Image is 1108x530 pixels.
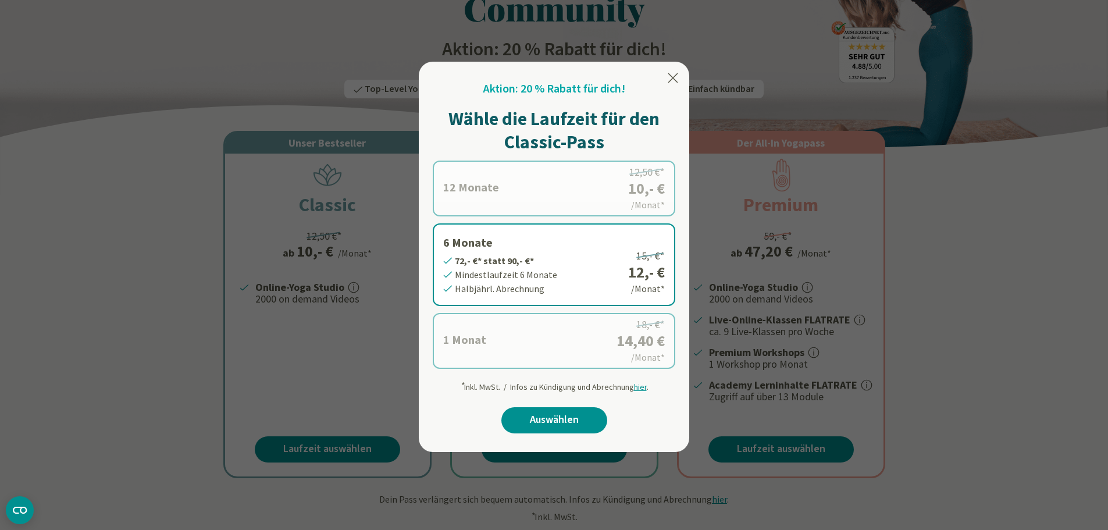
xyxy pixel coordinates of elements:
a: Auswählen [501,407,607,433]
h1: Wähle die Laufzeit für den Classic-Pass [433,107,675,154]
div: Inkl. MwSt. / Infos zu Kündigung und Abrechnung . [460,376,649,393]
span: hier [634,382,647,392]
h2: Aktion: 20 % Rabatt für dich! [483,80,625,98]
button: CMP-Widget öffnen [6,496,34,524]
